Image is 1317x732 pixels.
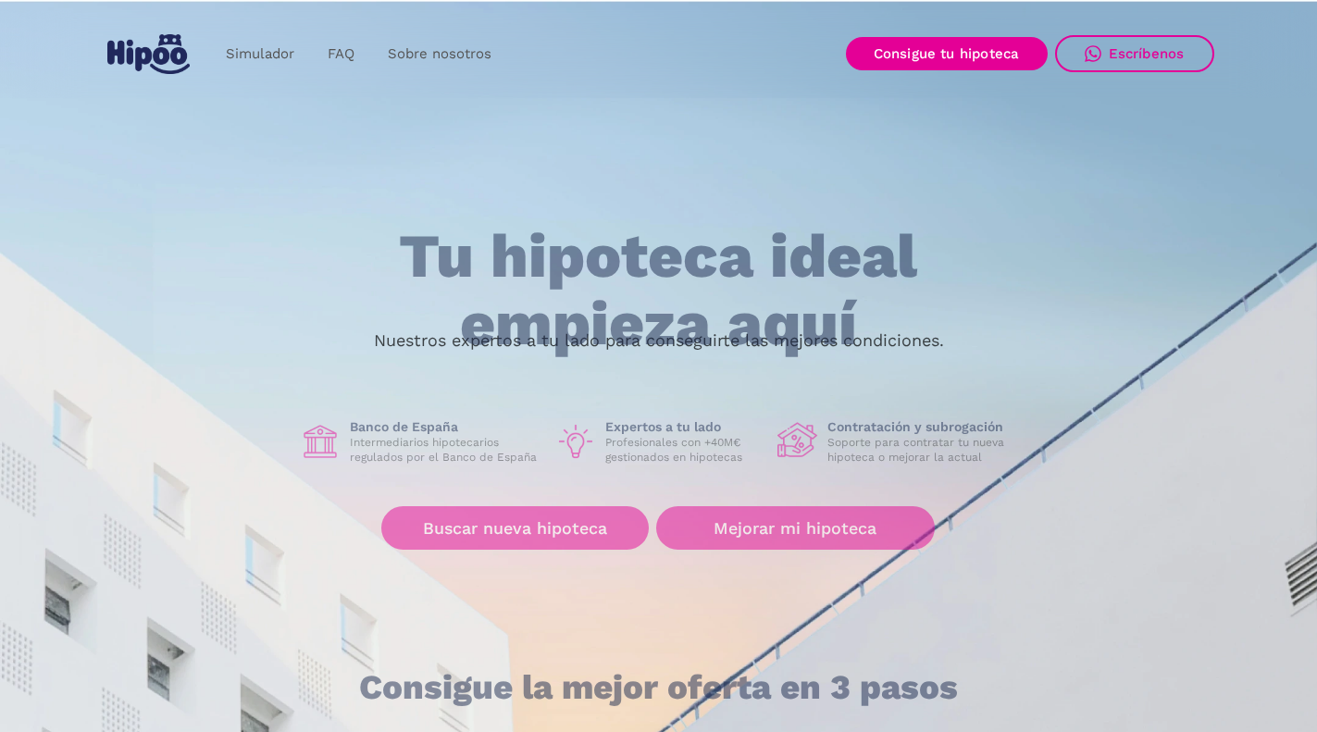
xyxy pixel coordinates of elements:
h1: Consigue la mejor oferta en 3 pasos [359,669,958,706]
h1: Contratación y subrogación [827,418,1018,435]
a: Mejorar mi hipoteca [656,506,935,550]
p: Profesionales con +40M€ gestionados en hipotecas [605,435,763,465]
a: Escríbenos [1055,35,1214,72]
a: Sobre nosotros [371,36,508,72]
h1: Tu hipoteca ideal empieza aquí [307,223,1009,357]
p: Soporte para contratar tu nueva hipoteca o mejorar la actual [827,435,1018,465]
div: Escríbenos [1109,45,1185,62]
a: Consigue tu hipoteca [846,37,1048,70]
a: Simulador [209,36,311,72]
p: Intermediarios hipotecarios regulados por el Banco de España [350,435,540,465]
h1: Banco de España [350,418,540,435]
a: Buscar nueva hipoteca [381,506,649,550]
a: FAQ [311,36,371,72]
h1: Expertos a tu lado [605,418,763,435]
a: home [104,27,194,81]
